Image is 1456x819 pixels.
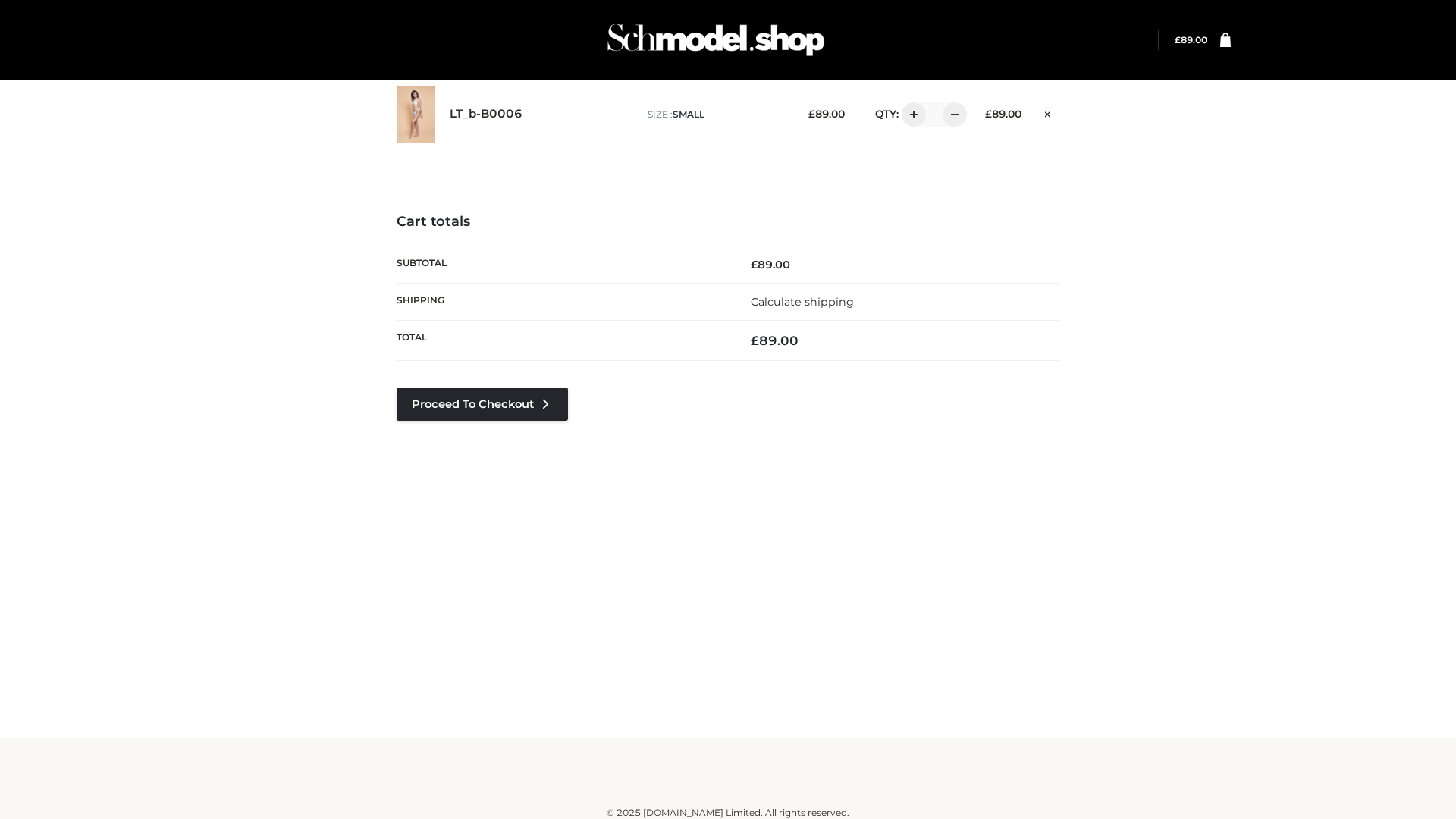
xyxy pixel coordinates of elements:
h4: Cart totals [397,214,1059,231]
span: £ [808,108,815,120]
th: Subtotal [397,246,728,283]
a: LT_b-B0006 [450,107,522,121]
bdi: 89.00 [985,108,1021,120]
span: £ [985,108,992,120]
th: Shipping [397,283,728,320]
div: QTY: [860,102,962,127]
bdi: 89.00 [751,258,790,271]
bdi: 89.00 [751,333,799,348]
a: Proceed to Checkout [397,388,568,421]
p: size : [648,108,785,121]
a: Remove this item [1037,102,1059,122]
span: £ [1175,34,1181,45]
a: £89.00 [1175,34,1207,45]
img: Schmodel Admin 964 [602,10,830,70]
bdi: 89.00 [1175,34,1207,45]
span: £ [751,333,759,348]
bdi: 89.00 [808,108,845,120]
span: SMALL [673,108,704,120]
th: Total [397,321,728,361]
a: Calculate shipping [751,295,854,309]
span: £ [751,258,758,271]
